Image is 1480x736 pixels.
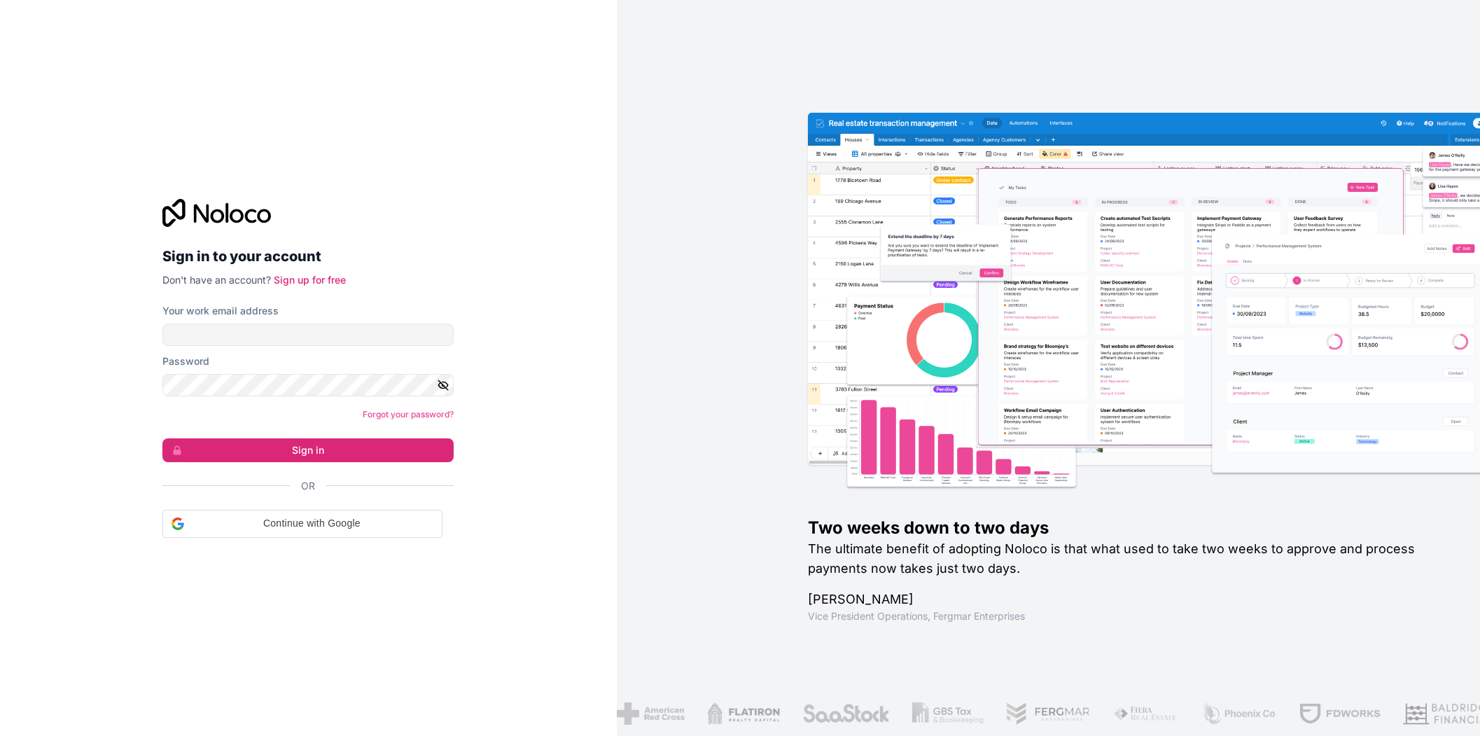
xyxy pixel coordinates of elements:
div: Continue with Google [162,510,442,538]
h1: [PERSON_NAME] [808,590,1435,609]
img: /assets/fdworks-Bi04fVtw.png [1298,702,1380,725]
a: Sign up for free [274,274,346,286]
img: /assets/american-red-cross-BAupjrZR.png [616,702,684,725]
h1: Vice President Operations , Fergmar Enterprises [808,609,1435,623]
a: Forgot your password? [363,409,454,419]
input: Email address [162,324,454,346]
label: Your work email address [162,304,279,318]
img: /assets/fergmar-CudnrXN5.png [1005,702,1090,725]
img: /assets/phoenix-BREaitsQ.png [1201,702,1276,725]
h2: The ultimate benefit of adopting Noloco is that what used to take two weeks to approve and proces... [808,539,1435,578]
span: Continue with Google [190,516,433,531]
img: /assets/flatiron-C8eUkumj.png [706,702,779,725]
span: Don't have an account? [162,274,271,286]
button: Sign in [162,438,454,462]
img: /assets/saastock-C6Zbiodz.png [801,702,889,725]
h1: Two weeks down to two days [808,517,1435,539]
img: /assets/gbstax-C-GtDUiK.png [912,702,983,725]
input: Password [162,374,454,396]
img: /assets/fiera-fwj2N5v4.png [1112,702,1178,725]
span: Or [301,479,315,493]
label: Password [162,354,209,368]
h2: Sign in to your account [162,244,454,269]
